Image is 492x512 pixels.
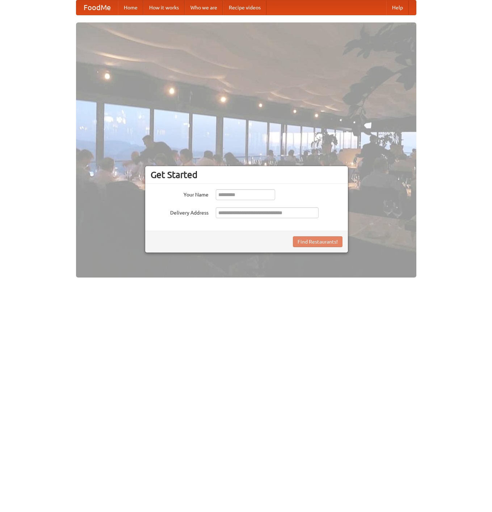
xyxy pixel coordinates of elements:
[386,0,409,15] a: Help
[76,0,118,15] a: FoodMe
[118,0,143,15] a: Home
[151,169,342,180] h3: Get Started
[143,0,185,15] a: How it works
[293,236,342,247] button: Find Restaurants!
[151,189,209,198] label: Your Name
[223,0,266,15] a: Recipe videos
[185,0,223,15] a: Who we are
[151,207,209,216] label: Delivery Address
